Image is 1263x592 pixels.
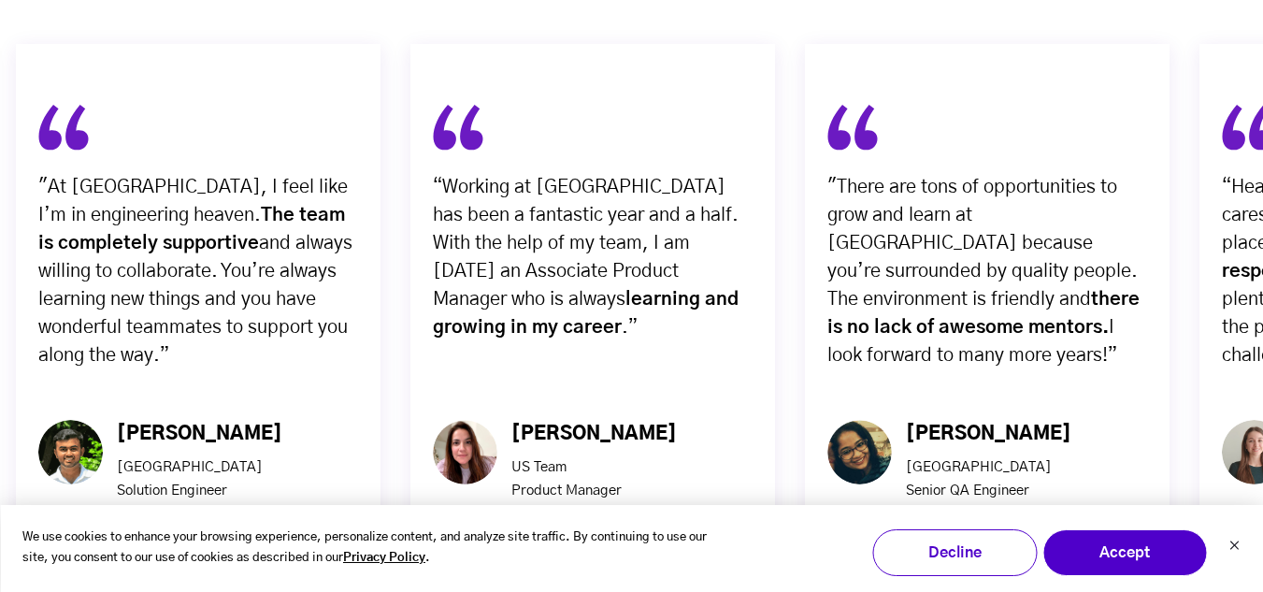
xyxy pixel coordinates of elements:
p: [GEOGRAPHIC_DATA] Senior QA Engineer [906,455,1071,502]
img: fill [38,104,89,151]
img: fill [433,104,483,151]
button: Decline [872,529,1037,576]
a: Privacy Policy [343,548,425,570]
p: We use cookies to enhance your browsing experience, personalize content, and analyze site traffic... [22,527,736,570]
div: [PERSON_NAME] [511,420,677,448]
button: Dismiss cookie banner [1228,538,1240,557]
p: [GEOGRAPHIC_DATA] Solution Engineer [117,455,282,502]
img: JayantChauhan-1-2 [38,420,103,484]
span: "At [GEOGRAPHIC_DATA], I feel like I’m in engineering heaven. [38,178,348,224]
div: [PERSON_NAME] [117,420,282,448]
img: fill [827,104,878,151]
img: Ellipse 4-2 [827,420,892,484]
p: US Team Product Manager [511,455,677,502]
span: and always willing to collaborate. You’re always learning new things and you have wonderful teamm... [38,234,352,365]
button: Accept [1042,529,1207,576]
div: [PERSON_NAME] [906,420,1071,448]
span: "There are tons of opportunities to grow and learn at [GEOGRAPHIC_DATA] because you’re surrounded... [827,178,1138,309]
img: christna_png [433,420,497,484]
div: “Working at [GEOGRAPHIC_DATA] has been a fantastic year and a half. With the help of my team, I a... [433,173,753,341]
